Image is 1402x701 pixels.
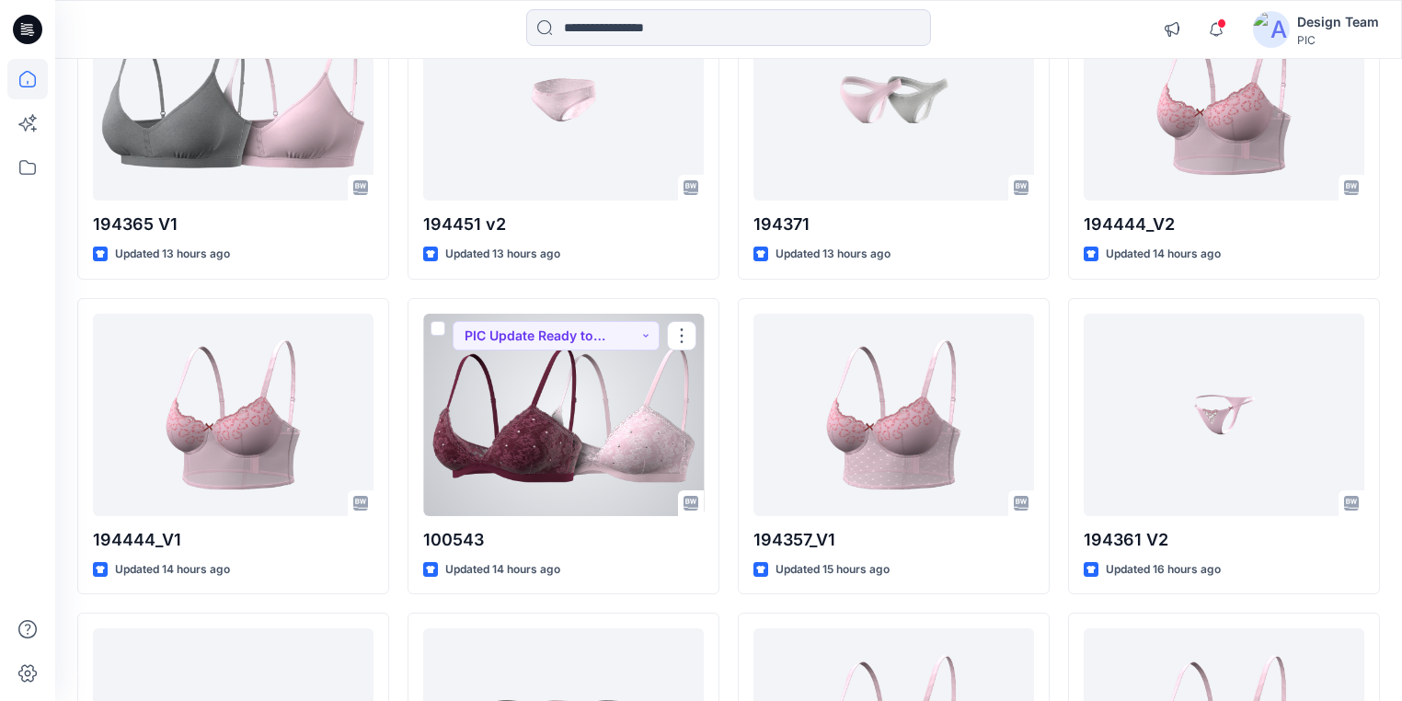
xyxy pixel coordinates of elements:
p: Updated 15 hours ago [776,560,890,580]
p: Updated 14 hours ago [445,560,560,580]
p: 194357_V1 [753,527,1034,553]
p: 194451 v2 [423,212,704,237]
div: PIC [1297,33,1379,47]
p: 100543 [423,527,704,553]
p: 194444_V2 [1084,212,1364,237]
p: Updated 14 hours ago [1106,245,1221,264]
p: Updated 13 hours ago [115,245,230,264]
div: Design Team [1297,11,1379,33]
p: Updated 13 hours ago [445,245,560,264]
p: Updated 16 hours ago [1106,560,1221,580]
p: Updated 13 hours ago [776,245,891,264]
p: 194365 V1 [93,212,373,237]
p: 194361 V2 [1084,527,1364,553]
a: 194357_V1 [753,314,1034,516]
p: Updated 14 hours ago [115,560,230,580]
p: 194371 [753,212,1034,237]
img: avatar [1253,11,1290,48]
a: 194361 V2 [1084,314,1364,516]
a: 100543 [423,314,704,516]
a: 194444_V1 [93,314,373,516]
p: 194444_V1 [93,527,373,553]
